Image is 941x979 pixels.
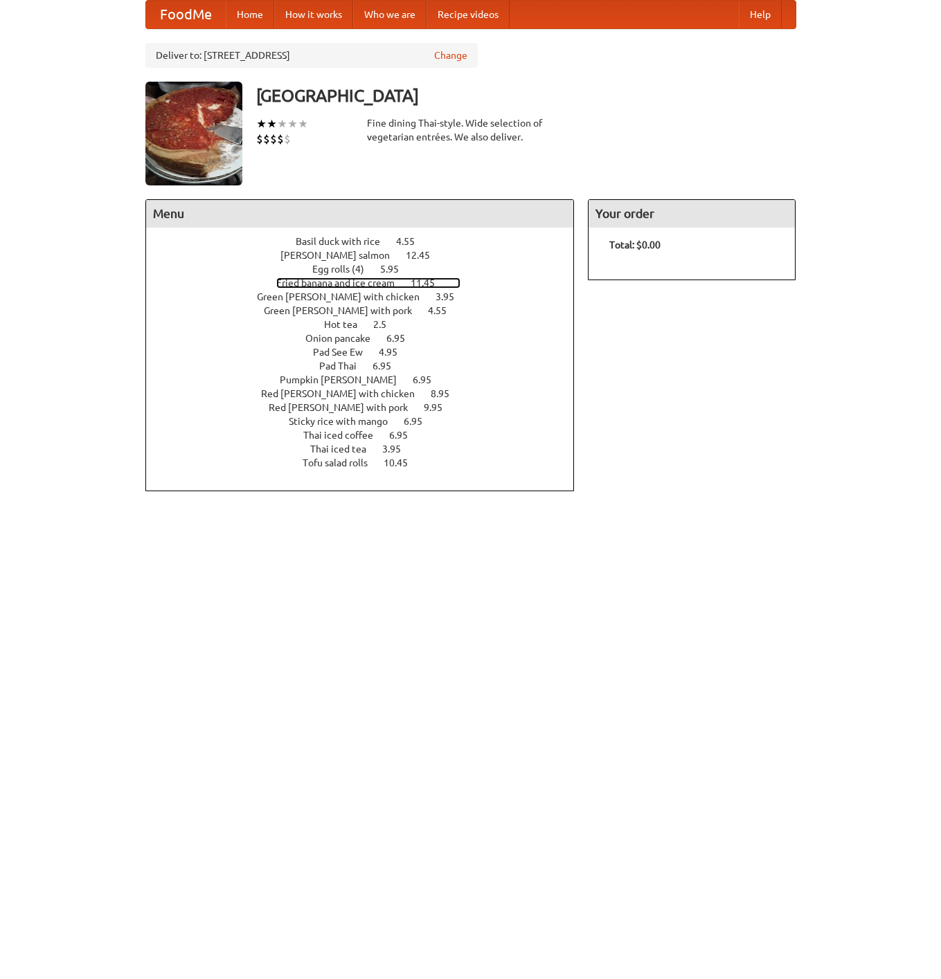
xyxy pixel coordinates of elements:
span: 4.55 [428,305,460,316]
a: Recipe videos [427,1,510,28]
a: Help [739,1,782,28]
div: Deliver to: [STREET_ADDRESS] [145,43,478,68]
a: Onion pancake 6.95 [305,333,431,344]
h3: [GEOGRAPHIC_DATA] [256,82,796,109]
span: 11.45 [411,277,449,289]
span: 8.95 [431,388,463,399]
span: [PERSON_NAME] salmon [280,250,404,261]
span: Tofu salad rolls [303,457,382,468]
a: Pad See Ew 4.95 [313,347,423,358]
span: Onion pancake [305,333,384,344]
a: Who we are [353,1,427,28]
a: Pad Thai 6.95 [319,360,417,372]
li: $ [284,131,291,147]
a: Home [226,1,274,28]
span: Hot tea [324,319,371,330]
span: 6.95 [413,374,445,385]
span: 6.95 [373,360,405,372]
span: 4.95 [379,347,411,358]
h4: Your order [589,200,795,228]
h4: Menu [146,200,574,228]
b: Total: $0.00 [609,239,661,250]
span: Egg rolls (4) [312,264,378,275]
a: Green [PERSON_NAME] with pork 4.55 [264,305,472,316]
span: Thai iced coffee [303,430,387,441]
span: 3.95 [382,443,415,455]
span: Pad See Ew [313,347,377,358]
a: Fried banana and ice cream 11.45 [276,277,460,289]
span: Fried banana and ice cream [276,277,409,289]
div: Fine dining Thai-style. Wide selection of vegetarian entrées. We also deliver. [367,116,575,144]
span: Red [PERSON_NAME] with chicken [261,388,429,399]
span: 4.55 [396,236,429,247]
li: ★ [277,116,287,131]
li: ★ [298,116,308,131]
span: Green [PERSON_NAME] with chicken [257,291,433,302]
li: $ [263,131,270,147]
li: ★ [267,116,277,131]
span: 3.95 [436,291,468,302]
span: Pumpkin [PERSON_NAME] [280,374,411,385]
span: 6.95 [386,333,419,344]
li: $ [277,131,284,147]
a: Green [PERSON_NAME] with chicken 3.95 [257,291,480,302]
a: [PERSON_NAME] salmon 12.45 [280,250,456,261]
li: ★ [287,116,298,131]
span: 6.95 [404,416,436,427]
a: Change [434,48,467,62]
a: Egg rolls (4) 5.95 [312,264,424,275]
span: 6.95 [389,430,422,441]
span: Basil duck with rice [296,236,394,247]
span: 10.45 [384,457,422,468]
span: Red [PERSON_NAME] with pork [269,402,422,413]
a: Thai iced coffee 6.95 [303,430,433,441]
span: 12.45 [406,250,444,261]
span: 5.95 [380,264,413,275]
a: Red [PERSON_NAME] with pork 9.95 [269,402,468,413]
li: ★ [256,116,267,131]
a: Tofu salad rolls 10.45 [303,457,433,468]
span: Thai iced tea [310,443,380,455]
span: 9.95 [424,402,456,413]
span: 2.5 [373,319,400,330]
span: Sticky rice with mango [289,416,402,427]
li: $ [270,131,277,147]
li: $ [256,131,263,147]
a: Thai iced tea 3.95 [310,443,427,455]
span: Pad Thai [319,360,370,372]
span: Green [PERSON_NAME] with pork [264,305,426,316]
img: angular.jpg [145,82,242,185]
a: Red [PERSON_NAME] with chicken 8.95 [261,388,475,399]
a: FoodMe [146,1,226,28]
a: Sticky rice with mango 6.95 [289,416,448,427]
a: Pumpkin [PERSON_NAME] 6.95 [280,374,457,385]
a: Hot tea 2.5 [324,319,412,330]
a: Basil duck with rice 4.55 [296,236,440,247]
a: How it works [274,1,353,28]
